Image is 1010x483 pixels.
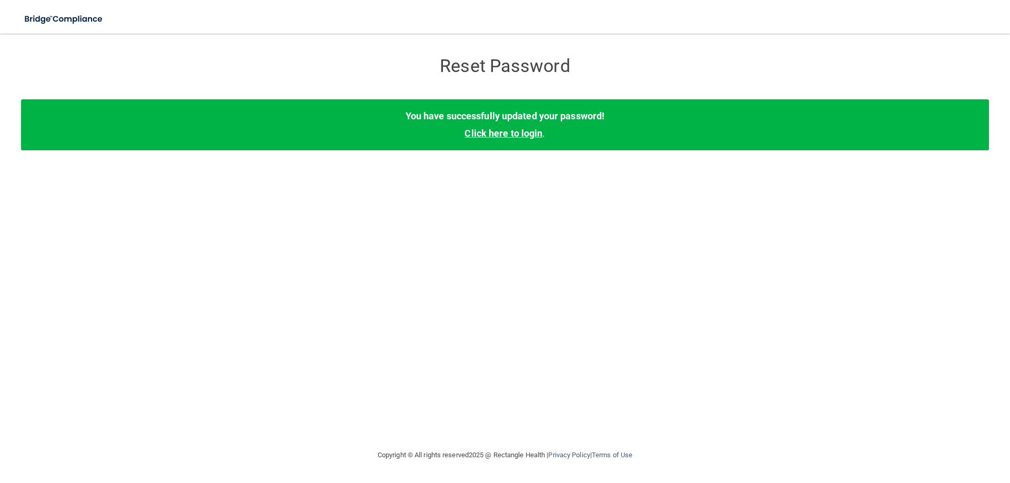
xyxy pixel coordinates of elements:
[592,451,632,459] a: Terms of Use
[21,99,989,150] div: .
[406,110,604,121] b: You have successfully updated your password!
[16,8,113,30] img: bridge_compliance_login_screen.278c3ca4.svg
[464,128,542,139] a: Click here to login
[313,438,697,472] div: Copyright © All rights reserved 2025 @ Rectangle Health | |
[548,451,590,459] a: Privacy Policy
[313,56,697,76] h3: Reset Password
